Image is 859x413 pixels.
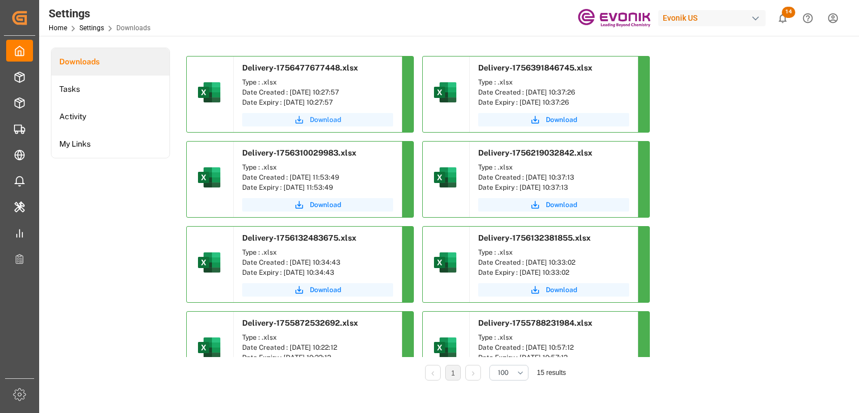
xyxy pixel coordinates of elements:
[51,103,169,130] a: Activity
[242,332,393,342] div: Type : .xlsx
[478,63,592,72] span: Delivery-1756391846745.xlsx
[478,267,629,278] div: Date Expiry : [DATE] 10:33:02
[425,365,441,381] li: Previous Page
[445,365,461,381] li: 1
[478,113,629,126] button: Download
[478,198,629,212] button: Download
[498,368,508,378] span: 100
[51,130,169,158] a: My Links
[478,257,629,267] div: Date Created : [DATE] 10:33:02
[242,182,393,193] div: Date Expiry : [DATE] 11:53:49
[465,365,481,381] li: Next Page
[51,48,169,76] a: Downloads
[478,233,591,242] span: Delivery-1756132381855.xlsx
[310,115,341,125] span: Download
[451,369,455,377] a: 1
[489,365,528,381] button: open menu
[49,24,67,32] a: Home
[478,353,629,363] div: Date Expiry : [DATE] 10:57:12
[196,79,223,106] img: microsoft-excel-2019--v1.png
[770,6,795,31] button: show 14 new notifications
[49,5,150,22] div: Settings
[242,353,393,363] div: Date Expiry : [DATE] 10:22:12
[242,247,393,257] div: Type : .xlsx
[658,10,766,26] div: Evonik US
[478,97,629,107] div: Date Expiry : [DATE] 10:37:26
[795,6,820,31] button: Help Center
[242,342,393,353] div: Date Created : [DATE] 10:22:12
[478,247,629,257] div: Type : .xlsx
[478,283,629,297] button: Download
[432,164,459,191] img: microsoft-excel-2019--v1.png
[310,285,341,295] span: Download
[537,369,566,377] span: 15 results
[478,87,629,97] div: Date Created : [DATE] 10:37:26
[51,76,169,103] a: Tasks
[478,182,629,193] div: Date Expiry : [DATE] 10:37:13
[242,233,356,242] span: Delivery-1756132483675.xlsx
[242,257,393,267] div: Date Created : [DATE] 10:34:43
[578,8,650,28] img: Evonik-brand-mark-Deep-Purple-RGB.jpeg_1700498283.jpeg
[242,162,393,172] div: Type : .xlsx
[242,87,393,97] div: Date Created : [DATE] 10:27:57
[432,79,459,106] img: microsoft-excel-2019--v1.png
[242,198,393,212] button: Download
[242,283,393,297] button: Download
[782,7,795,18] span: 14
[546,115,577,125] span: Download
[242,63,358,72] span: Delivery-1756477677448.xlsx
[242,77,393,87] div: Type : .xlsx
[478,162,629,172] div: Type : .xlsx
[79,24,104,32] a: Settings
[196,164,223,191] img: microsoft-excel-2019--v1.png
[546,285,577,295] span: Download
[310,200,341,210] span: Download
[242,148,356,157] span: Delivery-1756310029983.xlsx
[196,249,223,276] img: microsoft-excel-2019--v1.png
[196,334,223,361] img: microsoft-excel-2019--v1.png
[242,318,358,327] span: Delivery-1755872532692.xlsx
[478,172,629,182] div: Date Created : [DATE] 10:37:13
[546,200,577,210] span: Download
[478,318,592,327] span: Delivery-1755788231984.xlsx
[432,249,459,276] img: microsoft-excel-2019--v1.png
[478,332,629,342] div: Type : .xlsx
[242,172,393,182] div: Date Created : [DATE] 11:53:49
[432,334,459,361] img: microsoft-excel-2019--v1.png
[478,148,592,157] span: Delivery-1756219032842.xlsx
[658,7,770,29] button: Evonik US
[242,267,393,278] div: Date Expiry : [DATE] 10:34:43
[478,77,629,87] div: Type : .xlsx
[242,97,393,107] div: Date Expiry : [DATE] 10:27:57
[242,113,393,126] button: Download
[478,342,629,353] div: Date Created : [DATE] 10:57:12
